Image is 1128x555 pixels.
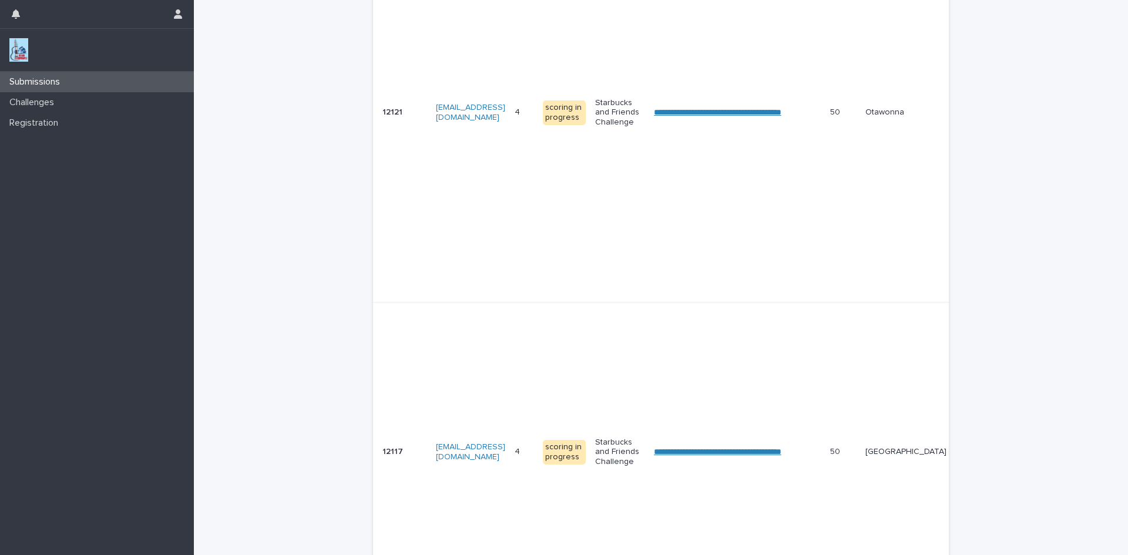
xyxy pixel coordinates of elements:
[515,445,522,457] p: 4
[543,440,586,465] div: scoring in progress
[5,76,69,88] p: Submissions
[436,103,505,122] a: [EMAIL_ADDRESS][DOMAIN_NAME]
[543,100,586,125] div: scoring in progress
[830,445,842,457] p: 50
[382,105,405,117] p: 12121
[9,38,28,62] img: jxsLJbdS1eYBI7rVAS4p
[5,117,68,129] p: Registration
[595,438,644,467] p: Starbucks and Friends Challenge
[830,105,842,117] p: 50
[382,445,405,457] p: 12117
[5,97,63,108] p: Challenges
[515,105,522,117] p: 4
[865,107,946,117] p: Otawonna
[865,447,946,457] p: [GEOGRAPHIC_DATA]
[595,98,644,127] p: Starbucks and Friends Challenge
[436,443,505,461] a: [EMAIL_ADDRESS][DOMAIN_NAME]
